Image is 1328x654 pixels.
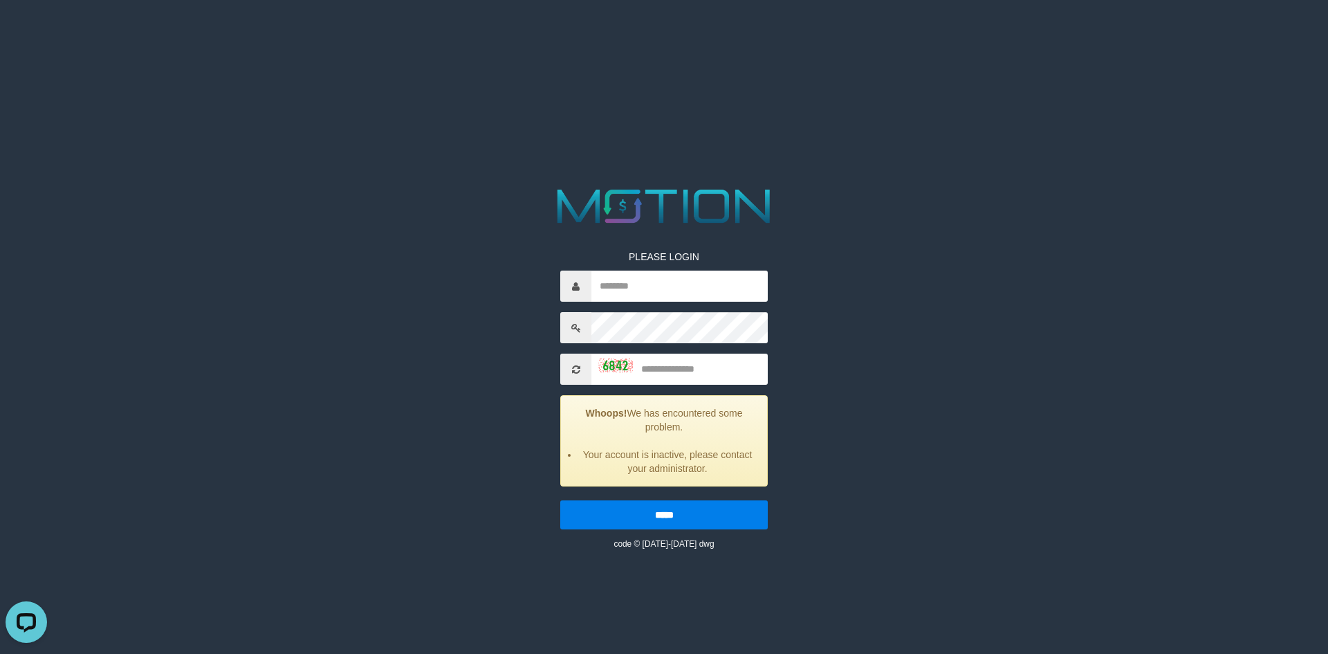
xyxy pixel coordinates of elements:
[560,250,768,264] p: PLEASE LOGIN
[586,408,627,419] strong: Whoops!
[614,539,714,549] small: code © [DATE]-[DATE] dwg
[560,395,768,487] div: We has encountered some problem.
[548,183,780,229] img: MOTION_logo.png
[6,6,47,47] button: Open LiveChat chat widget
[598,358,633,372] img: captcha
[578,448,757,475] li: Your account is inactive, please contact your administrator.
